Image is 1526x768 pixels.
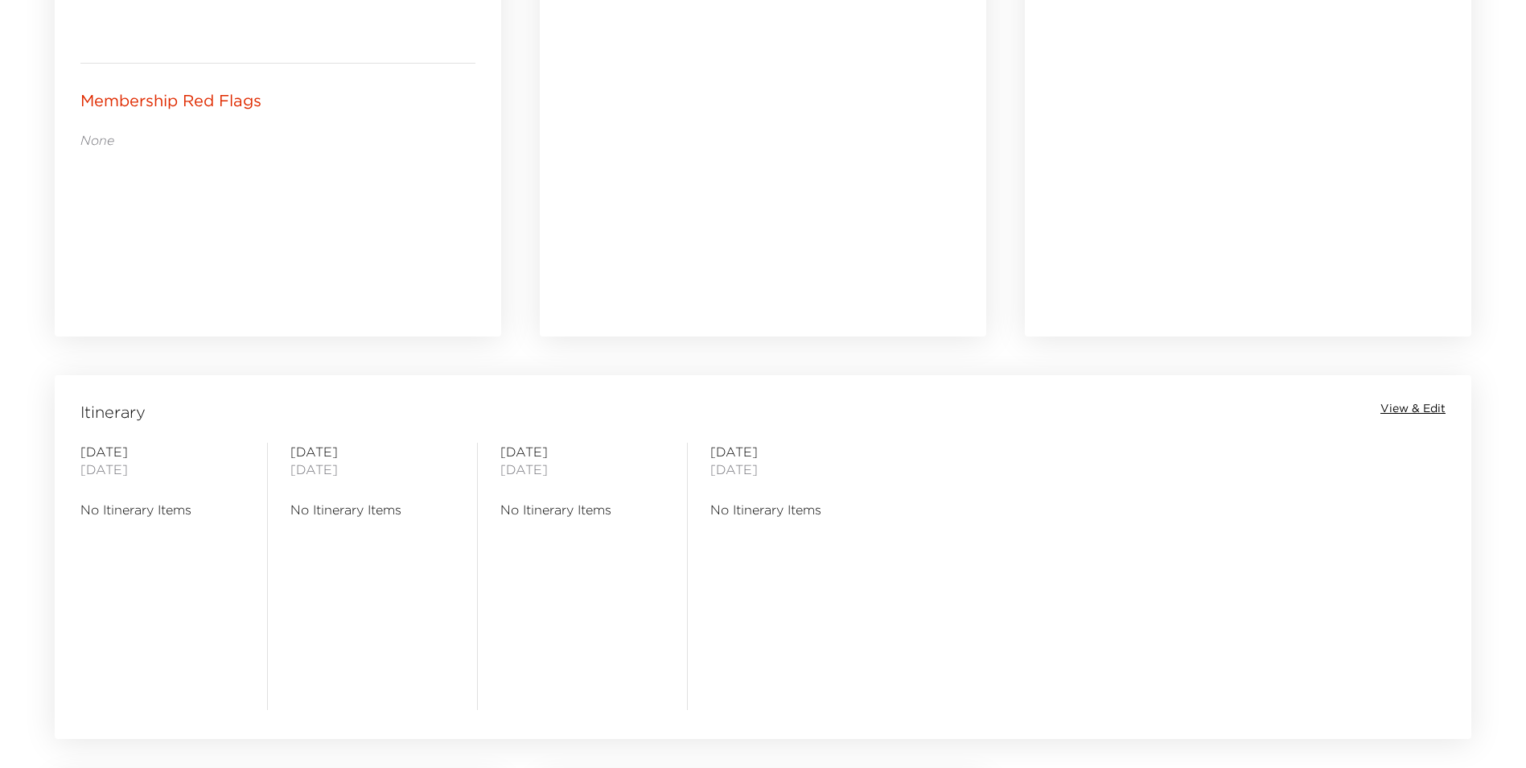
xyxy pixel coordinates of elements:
span: [DATE] [500,443,664,460]
span: No Itinerary Items [500,501,664,518]
span: Itinerary [80,401,146,423]
span: [DATE] [710,460,874,478]
span: [DATE] [500,460,664,478]
span: No Itinerary Items [290,501,455,518]
button: View & Edit [1380,401,1446,417]
span: [DATE] [290,460,455,478]
span: [DATE] [290,443,455,460]
span: No Itinerary Items [80,501,245,518]
p: Membership Red Flags [80,89,261,112]
span: [DATE] [80,443,245,460]
p: None [80,131,475,149]
span: [DATE] [710,443,874,460]
span: No Itinerary Items [710,501,874,518]
span: [DATE] [80,460,245,478]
